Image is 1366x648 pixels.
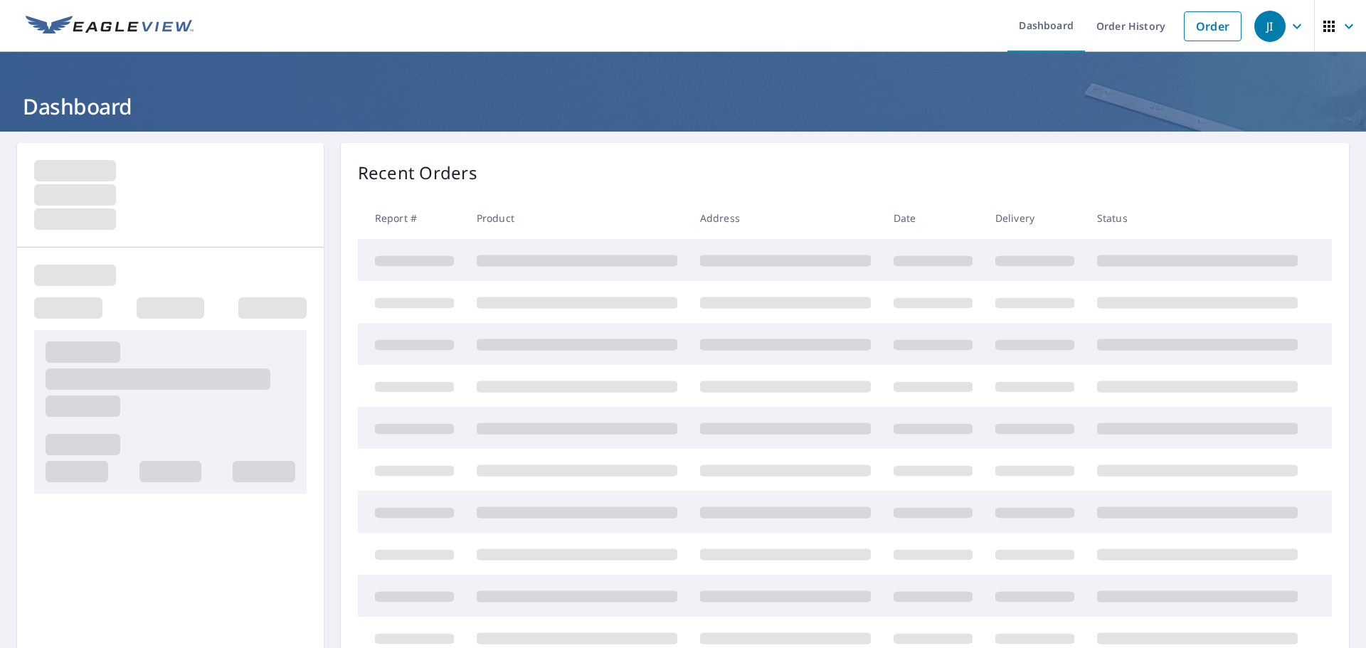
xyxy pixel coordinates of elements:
[465,197,689,239] th: Product
[26,16,194,37] img: EV Logo
[984,197,1086,239] th: Delivery
[1184,11,1241,41] a: Order
[882,197,984,239] th: Date
[17,92,1349,121] h1: Dashboard
[689,197,882,239] th: Address
[358,160,477,186] p: Recent Orders
[1086,197,1309,239] th: Status
[358,197,465,239] th: Report #
[1254,11,1286,42] div: JI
